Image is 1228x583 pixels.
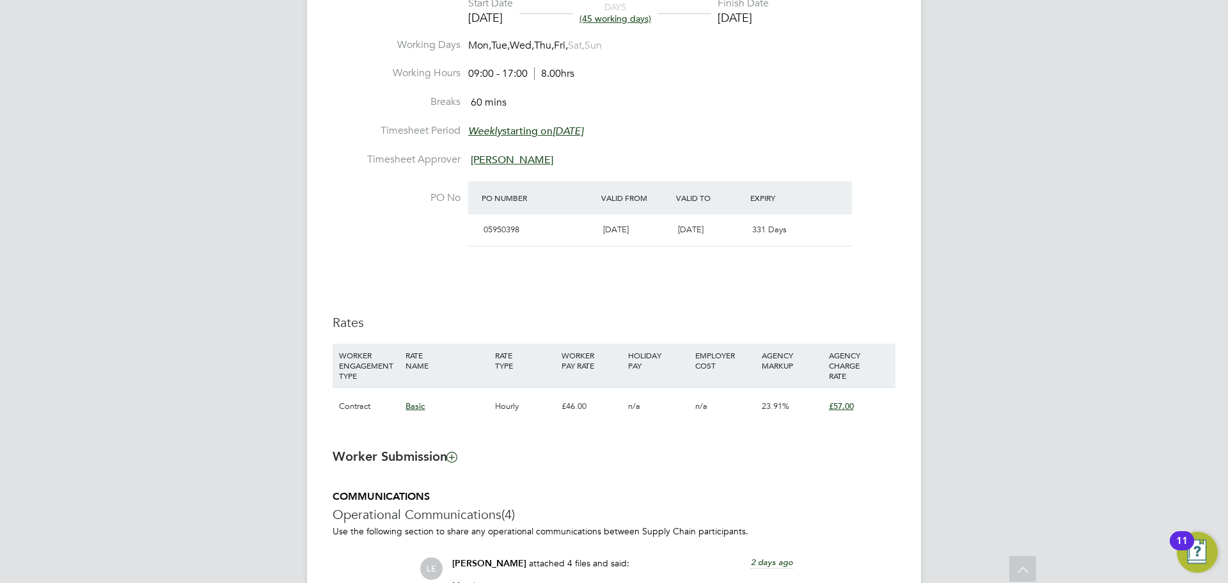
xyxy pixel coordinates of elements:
[333,67,460,80] label: Working Hours
[752,224,787,235] span: 331 Days
[492,388,558,425] div: Hourly
[759,344,825,377] div: AGENCY MARKUP
[573,1,657,24] div: DAYS
[333,449,457,464] b: Worker Submission
[333,314,895,331] h3: Rates
[333,95,460,109] label: Breaks
[673,186,748,209] div: Valid To
[554,39,568,52] span: Fri,
[678,224,704,235] span: [DATE]
[420,557,443,580] span: LE
[829,401,854,411] span: £57.00
[336,388,402,425] div: Contract
[762,401,789,411] span: 23.91%
[568,39,585,52] span: Sat,
[471,154,553,166] span: [PERSON_NAME]
[471,96,507,109] span: 60 mins
[468,125,502,138] em: Weekly
[534,67,574,80] span: 8.00hrs
[603,224,629,235] span: [DATE]
[468,125,583,138] span: starting on
[747,186,822,209] div: Expiry
[333,506,895,523] h3: Operational Communications
[484,224,519,235] span: 05950398
[695,401,707,411] span: n/a
[826,344,892,387] div: AGENCY CHARGE RATE
[534,39,554,52] span: Thu,
[692,344,759,377] div: EMPLOYER COST
[585,39,602,52] span: Sun
[751,557,793,568] span: 2 days ago
[718,10,769,25] div: [DATE]
[529,557,629,569] span: attached 4 files and said:
[491,39,510,52] span: Tue,
[625,344,691,377] div: HOLIDAY PAY
[333,124,460,138] label: Timesheet Period
[478,186,598,209] div: PO Number
[558,344,625,377] div: WORKER PAY RATE
[553,125,583,138] em: [DATE]
[468,39,491,52] span: Mon,
[333,153,460,166] label: Timesheet Approver
[452,558,526,569] span: [PERSON_NAME]
[492,344,558,377] div: RATE TYPE
[333,490,895,504] h5: COMMUNICATIONS
[402,344,491,377] div: RATE NAME
[1176,541,1188,557] div: 11
[333,191,460,205] label: PO No
[628,401,640,411] span: n/a
[405,401,425,411] span: Basic
[1177,532,1218,573] button: Open Resource Center, 11 new notifications
[510,39,534,52] span: Wed,
[501,506,515,523] span: (4)
[468,10,513,25] div: [DATE]
[598,186,673,209] div: Valid From
[333,525,895,537] p: Use the following section to share any operational communications between Supply Chain participants.
[579,13,651,24] span: (45 working days)
[558,388,625,425] div: £46.00
[333,38,460,52] label: Working Days
[468,67,574,81] div: 09:00 - 17:00
[336,344,402,387] div: WORKER ENGAGEMENT TYPE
